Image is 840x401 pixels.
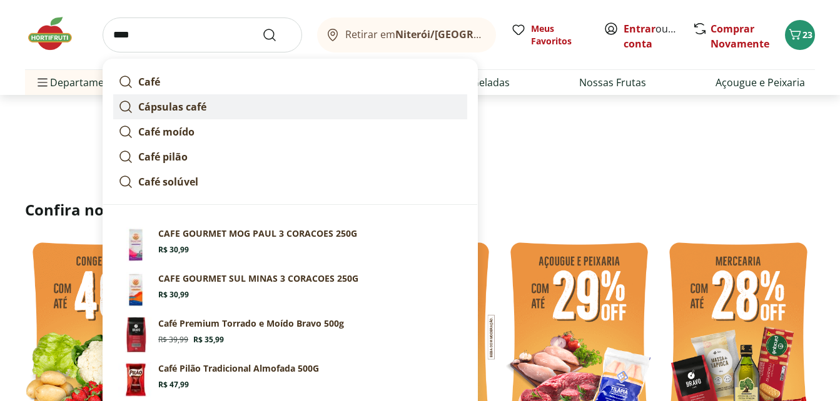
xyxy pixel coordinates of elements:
[711,22,769,51] a: Comprar Novamente
[624,21,679,51] span: ou
[113,267,467,312] a: PrincipalCAFE GOURMET SUL MINAS 3 CORACOES 250GR$ 30,99
[113,222,467,267] a: PrincipalCAFE GOURMET MOG PAUL 3 CORACOES 250GR$ 30,99
[511,22,589,47] a: Meus Favoritos
[138,150,188,164] strong: Café pilão
[262,27,292,42] button: Submit Search
[113,312,467,357] a: Café Premium Torrado e Moído Bravo 500gCafé Premium Torrado e Moído Bravo 500gR$ 39,99R$ 35,99
[531,22,589,47] span: Meus Favoritos
[113,94,467,119] a: Cápsulas café
[113,169,467,194] a: Café solúvel
[113,69,467,94] a: Café
[25,15,88,52] img: Hortifruti
[158,245,189,255] span: R$ 30,99
[716,75,805,90] a: Açougue e Peixaria
[158,290,189,300] span: R$ 30,99
[118,272,153,307] img: Principal
[118,227,153,262] img: Principal
[158,317,344,330] p: Café Premium Torrado e Moído Bravo 500g
[395,27,538,41] b: Niterói/[GEOGRAPHIC_DATA]
[113,119,467,144] a: Café moído
[138,75,160,89] strong: Café
[35,67,50,97] button: Menu
[118,362,153,397] img: Café Pilão Torrado e Moído Tradicional Almofada 500g
[193,335,224,345] span: R$ 35,99
[802,29,812,41] span: 23
[25,200,815,220] h2: Confira nossos descontos exclusivos
[785,20,815,50] button: Carrinho
[345,29,483,40] span: Retirar em
[138,100,206,114] strong: Cápsulas café
[158,335,188,345] span: R$ 39,99
[158,380,189,390] span: R$ 47,99
[624,22,692,51] a: Criar conta
[113,144,467,169] a: Café pilão
[138,175,198,189] strong: Café solúvel
[317,17,496,52] button: Retirar emNiterói/[GEOGRAPHIC_DATA]
[158,362,319,375] p: Café Pilão Tradicional Almofada 500G
[138,125,195,139] strong: Café moído
[118,317,153,352] img: Café Premium Torrado e Moído Bravo 500g
[579,75,646,90] a: Nossas Frutas
[103,17,302,52] input: search
[158,272,358,285] p: CAFE GOURMET SUL MINAS 3 CORACOES 250G
[624,22,655,36] a: Entrar
[35,67,125,97] span: Departamentos
[158,227,357,240] p: CAFE GOURMET MOG PAUL 3 CORACOES 250G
